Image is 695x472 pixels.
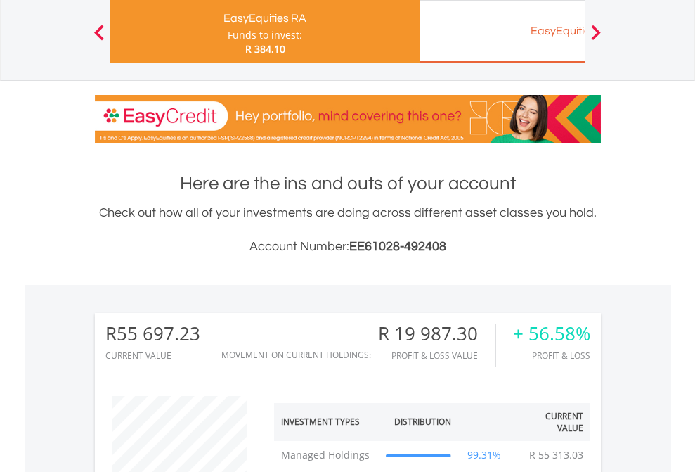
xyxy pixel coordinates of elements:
[221,350,371,359] div: Movement on Current Holdings:
[378,324,495,344] div: R 19 987.30
[95,203,601,257] div: Check out how all of your investments are doing across different asset classes you hold.
[522,441,590,469] td: R 55 313.03
[245,42,285,56] span: R 384.10
[513,351,590,360] div: Profit & Loss
[85,32,113,46] button: Previous
[95,237,601,257] h3: Account Number:
[95,171,601,196] h1: Here are the ins and outs of your account
[118,8,412,28] div: EasyEquities RA
[582,32,610,46] button: Next
[105,324,200,344] div: R55 697.23
[511,403,590,441] th: Current Value
[228,28,302,42] div: Funds to invest:
[105,351,200,360] div: CURRENT VALUE
[95,95,601,143] img: EasyCredit Promotion Banner
[394,416,451,428] div: Distribution
[513,324,590,344] div: + 56.58%
[349,240,446,253] span: EE61028-492408
[274,441,379,469] td: Managed Holdings
[274,403,379,441] th: Investment Types
[458,441,511,469] td: 99.31%
[378,351,495,360] div: Profit & Loss Value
